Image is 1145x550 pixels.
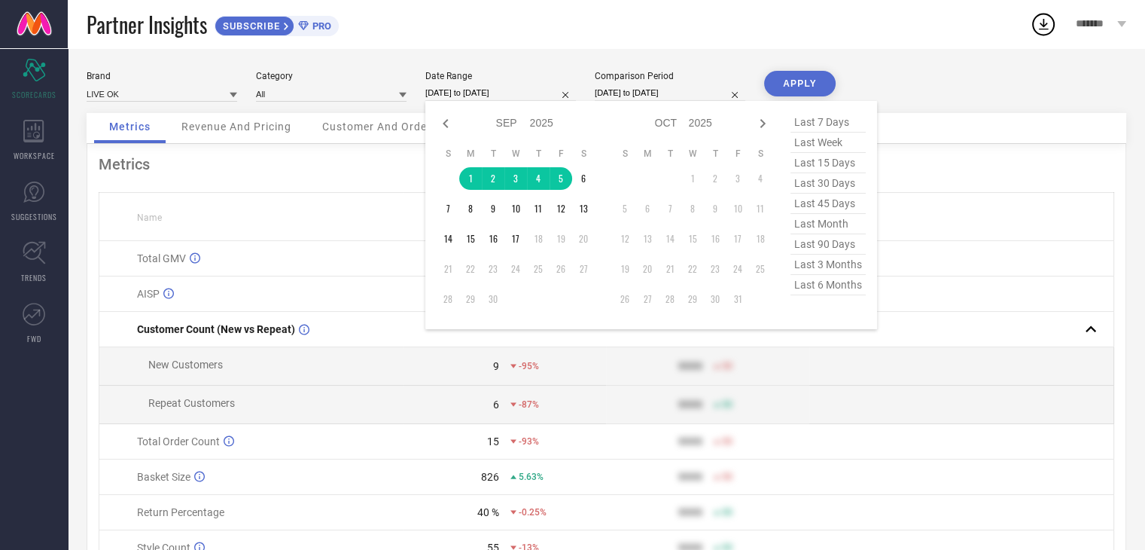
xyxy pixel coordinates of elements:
[704,228,726,250] td: Thu Oct 16 2025
[790,255,866,275] span: last 3 months
[437,228,459,250] td: Sun Sep 14 2025
[681,148,704,160] th: Wednesday
[678,506,702,518] div: 9999
[749,197,772,220] td: Sat Oct 11 2025
[572,258,595,280] td: Sat Sep 27 2025
[681,288,704,310] td: Wed Oct 29 2025
[1030,11,1057,38] div: Open download list
[681,167,704,190] td: Wed Oct 01 2025
[437,288,459,310] td: Sun Sep 28 2025
[726,288,749,310] td: Fri Oct 31 2025
[726,258,749,280] td: Fri Oct 24 2025
[87,71,237,81] div: Brand
[614,258,636,280] td: Sun Oct 19 2025
[482,167,504,190] td: Tue Sep 02 2025
[659,258,681,280] td: Tue Oct 21 2025
[704,197,726,220] td: Thu Oct 09 2025
[425,85,576,101] input: Select date range
[137,288,160,300] span: AISP
[137,506,224,518] span: Return Percentage
[459,288,482,310] td: Mon Sep 29 2025
[477,506,499,518] div: 40 %
[527,228,550,250] td: Thu Sep 18 2025
[459,258,482,280] td: Mon Sep 22 2025
[722,361,732,371] span: 50
[726,228,749,250] td: Fri Oct 17 2025
[482,258,504,280] td: Tue Sep 23 2025
[614,197,636,220] td: Sun Oct 05 2025
[11,211,57,222] span: SUGGESTIONS
[437,258,459,280] td: Sun Sep 21 2025
[137,212,162,223] span: Name
[790,133,866,153] span: last week
[595,85,745,101] input: Select comparison period
[14,150,55,161] span: WORKSPACE
[459,148,482,160] th: Monday
[681,197,704,220] td: Wed Oct 08 2025
[504,167,527,190] td: Wed Sep 03 2025
[137,435,220,448] span: Total Order Count
[148,397,235,409] span: Repeat Customers
[678,435,702,448] div: 9999
[519,436,539,447] span: -93%
[636,197,659,220] td: Mon Oct 06 2025
[550,148,572,160] th: Friday
[790,275,866,295] span: last 6 months
[790,214,866,234] span: last month
[678,471,702,483] div: 9999
[459,228,482,250] td: Mon Sep 15 2025
[722,399,732,410] span: 50
[722,507,732,518] span: 50
[322,121,437,133] span: Customer And Orders
[659,148,681,160] th: Tuesday
[636,258,659,280] td: Mon Oct 20 2025
[309,20,331,32] span: PRO
[493,360,499,372] div: 9
[459,197,482,220] td: Mon Sep 08 2025
[27,333,41,344] span: FWD
[493,399,499,411] div: 6
[87,9,207,40] span: Partner Insights
[572,148,595,160] th: Saturday
[790,153,866,173] span: last 15 days
[487,435,499,448] div: 15
[527,148,550,160] th: Thursday
[659,228,681,250] td: Tue Oct 14 2025
[425,71,576,81] div: Date Range
[519,507,547,518] span: -0.25%
[550,258,572,280] td: Fri Sep 26 2025
[572,197,595,220] td: Sat Sep 13 2025
[704,148,726,160] th: Thursday
[704,288,726,310] td: Thu Oct 30 2025
[519,361,539,371] span: -95%
[572,228,595,250] td: Sat Sep 20 2025
[256,71,407,81] div: Category
[722,472,732,482] span: 50
[137,252,186,264] span: Total GMV
[99,155,1114,173] div: Metrics
[459,167,482,190] td: Mon Sep 01 2025
[790,112,866,133] span: last 7 days
[749,148,772,160] th: Saturday
[148,359,223,371] span: New Customers
[636,148,659,160] th: Monday
[215,20,284,32] span: SUBSCRIBE
[572,167,595,190] td: Sat Sep 06 2025
[527,197,550,220] td: Thu Sep 11 2025
[790,234,866,255] span: last 90 days
[614,148,636,160] th: Sunday
[437,197,459,220] td: Sun Sep 07 2025
[181,121,291,133] span: Revenue And Pricing
[636,288,659,310] td: Mon Oct 27 2025
[12,89,56,100] span: SCORECARDS
[726,197,749,220] td: Fri Oct 10 2025
[726,167,749,190] td: Fri Oct 03 2025
[481,471,499,483] div: 826
[137,471,190,483] span: Basket Size
[21,272,47,283] span: TRENDS
[482,288,504,310] td: Tue Sep 30 2025
[137,323,295,335] span: Customer Count (New vs Repeat)
[527,258,550,280] td: Thu Sep 25 2025
[614,288,636,310] td: Sun Oct 26 2025
[519,399,539,410] span: -87%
